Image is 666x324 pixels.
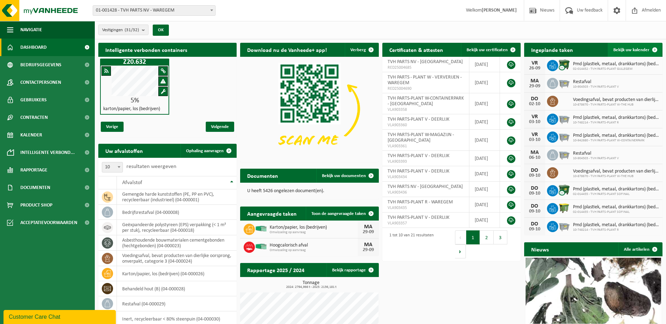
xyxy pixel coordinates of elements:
[613,48,649,52] span: Bekijk uw kalender
[388,205,464,211] span: VLA903435
[573,169,659,174] span: Voedingsafval, bevat producten van dierlijke oorsprong, onverpakt, categorie 3
[270,225,357,230] span: Karton/papier, los (bedrijven)
[361,230,375,235] div: 29-09
[101,97,169,104] div: 5%
[573,210,659,214] span: 02-014455 - TVH PARTS-PLANT SOFINAL
[244,285,378,289] span: 2024: 2794,966 t - 2025: 2136,181 t
[528,132,542,137] div: VR
[558,202,570,214] img: WB-1100-HPE-GN-50
[524,242,556,256] h2: Nieuws
[98,43,237,56] h2: Intelligente verbonden containers
[240,207,304,220] h2: Aangevraagde taken
[20,56,61,74] span: Bedrijfsgegevens
[98,25,149,35] button: Vestigingen(31/32)
[573,67,659,71] span: 02-014452 - TVH PARTS-PLANT GULLEGEM
[528,221,542,227] div: DO
[386,230,434,259] div: 1 tot 10 van 21 resultaten
[573,61,659,67] span: Pmd (plastiek, metaal, drankkartons) (bedrijven)
[573,97,659,103] span: Voedingsafval, bevat producten van dierlijke oorsprong, onverpakt, categorie 3
[102,59,167,66] h1: Z20.632
[469,130,500,151] td: [DATE]
[528,120,542,124] div: 03-10
[322,174,366,178] span: Bekijk uw documenten
[528,78,542,84] div: MA
[361,248,375,252] div: 29-09
[316,169,378,183] a: Bekijk uw documenten
[327,263,378,277] a: Bekijk rapportage
[102,162,123,173] span: 10
[573,151,619,156] span: Restafval
[573,228,659,232] span: 10-748214 - TVH PARTS-PLANT R
[469,72,500,93] td: [DATE]
[466,230,480,244] button: 1
[20,91,47,109] span: Gebruikers
[388,190,464,195] span: VLA903436
[388,122,464,128] span: VLA903360
[20,126,42,144] span: Kalender
[573,187,659,192] span: Pmd (plastiek, metaal, drankkartons) (bedrijven)
[461,43,520,57] a: Bekijk uw certificaten
[558,113,570,124] img: WB-2500-GAL-GY-01
[388,65,464,70] span: RED25004685
[122,180,142,185] span: Afvalstof
[117,189,237,205] td: gemengde harde kunststoffen (PE, PP en PVC), recycleerbaar (industrieel) (04-000001)
[382,43,450,56] h2: Certificaten & attesten
[573,156,619,161] span: 10-904503 - TVH PARTS-PLANT V
[455,230,466,244] button: Previous
[98,144,150,157] h2: Uw afvalstoffen
[573,133,659,139] span: Pmd (plastiek, metaal, drankkartons) (bedrijven)
[388,221,464,226] span: VLA903357
[482,8,517,13] strong: [PERSON_NAME]
[20,179,50,196] span: Documenten
[528,60,542,66] div: VR
[101,122,124,132] span: Vorige
[345,43,378,57] button: Verberg
[388,107,464,113] span: VLA903358
[528,155,542,160] div: 06-10
[558,220,570,232] img: WB-2500-GAL-GY-01
[20,39,47,56] span: Dashboard
[306,207,378,221] a: Toon de aangevraagde taken
[240,57,378,161] img: Download de VHEPlus App
[255,225,267,232] img: HK-XP-30-GN-00
[270,243,357,248] span: Hoogcalorisch afval
[240,263,311,277] h2: Rapportage 2025 / 2024
[469,166,500,182] td: [DATE]
[388,159,464,164] span: VLA903393
[528,168,542,173] div: DO
[4,309,117,324] iframe: chat widget
[608,43,662,57] a: Bekijk uw kalender
[469,57,500,72] td: [DATE]
[117,266,237,281] td: karton/papier, los (bedrijven) (04-000026)
[103,107,160,112] h4: karton/papier, los (bedrijven)
[361,224,375,230] div: MA
[311,211,366,216] span: Toon de aangevraagde taken
[388,117,449,122] span: TVH PARTS-PLANT V - DEERLIJK
[93,5,216,16] span: 01-001428 - TVH PARTS NV - WAREGEM
[117,251,237,266] td: voedingsafval, bevat producten van dierlijke oorsprong, onverpakt, categorie 3 (04-000024)
[20,161,47,179] span: Rapportage
[467,48,508,52] span: Bekijk uw certificaten
[528,191,542,196] div: 09-10
[388,153,449,158] span: TVH PARTS-PLANT V - DEERLIJK
[528,150,542,155] div: MA
[186,149,224,153] span: Ophaling aanvragen
[528,173,542,178] div: 09-10
[20,144,75,161] span: Intelligente verbond...
[558,130,570,142] img: WB-2500-GAL-GY-01
[528,84,542,89] div: 29-09
[117,281,237,296] td: behandeld hout (B) (04-000028)
[528,137,542,142] div: 03-10
[388,174,464,180] span: VLA903434
[558,184,570,196] img: WB-1100-CU
[244,281,378,289] h3: Tonnage
[480,230,494,244] button: 2
[388,75,462,86] span: TVH PARTS - PLANT W - VERVERIJEN - WAREGEM
[573,139,659,143] span: 10-942680 - TVH PARTS-PLANT W-CONTAINERPARK
[388,143,464,149] span: VLA903361
[270,230,357,235] span: Omwisseling op aanvraag
[117,220,237,235] td: geëxpandeerde polystyreen (EPS) verpakking (< 1 m² per stuk), recycleerbaar (04-000018)
[528,96,542,102] div: DO
[573,85,619,89] span: 10-904503 - TVH PARTS-PLANT V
